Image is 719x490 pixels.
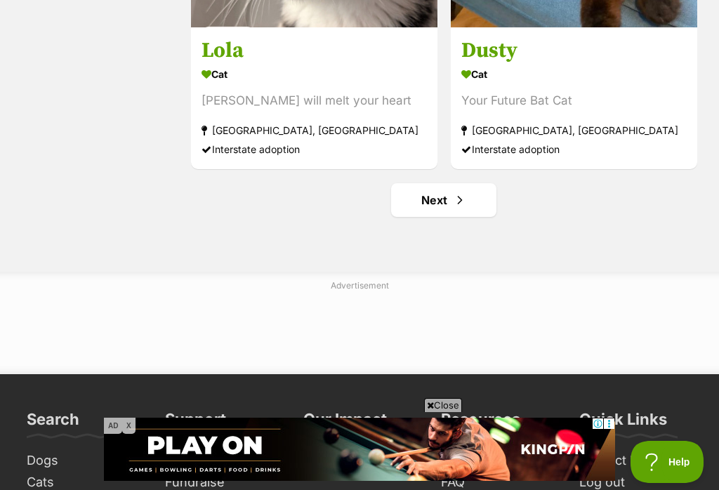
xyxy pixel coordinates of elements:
nav: Pagination [190,183,698,217]
span: Close [424,398,462,412]
a: Dogs [21,450,145,472]
h3: Dusty [461,37,687,64]
h3: Lola [202,37,427,64]
div: Cat [461,64,687,84]
div: Cat [202,64,427,84]
iframe: Help Scout Beacon - Open [631,441,705,483]
h3: Resources [441,409,520,437]
a: Dusty Cat Your Future Bat Cat [GEOGRAPHIC_DATA], [GEOGRAPHIC_DATA] Interstate adoption favourite [451,27,697,169]
span: X [122,418,136,434]
span: AD [104,418,122,434]
a: Lola Cat [PERSON_NAME] will melt your heart [GEOGRAPHIC_DATA], [GEOGRAPHIC_DATA] Interstate adopt... [191,27,437,169]
h3: Search [27,409,79,437]
div: [GEOGRAPHIC_DATA], [GEOGRAPHIC_DATA] [461,121,687,140]
div: Your Future Bat Cat [461,91,687,110]
div: [PERSON_NAME] will melt your heart [202,91,427,110]
div: [GEOGRAPHIC_DATA], [GEOGRAPHIC_DATA] [202,121,427,140]
div: Interstate adoption [461,140,687,159]
div: Interstate adoption [202,140,427,159]
h3: Quick Links [579,409,667,437]
h3: Our Impact [303,409,387,437]
h3: Support [165,409,226,437]
a: Next page [391,183,496,217]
